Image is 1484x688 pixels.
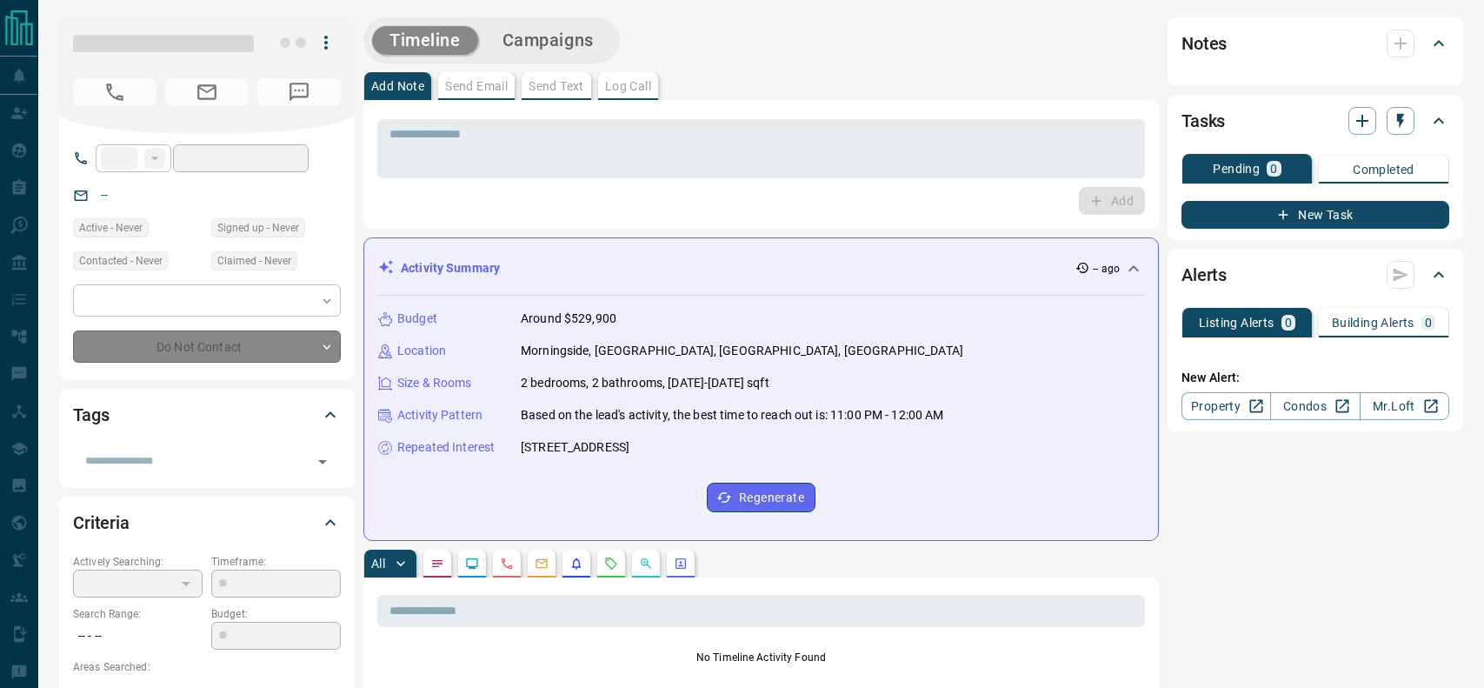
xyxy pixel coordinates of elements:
[569,557,583,571] svg: Listing Alerts
[521,342,963,360] p: Morningside, [GEOGRAPHIC_DATA], [GEOGRAPHIC_DATA], [GEOGRAPHIC_DATA]
[1093,261,1120,277] p: -- ago
[73,606,203,622] p: Search Range:
[1199,317,1274,329] p: Listing Alerts
[211,606,341,622] p: Budget:
[211,554,341,570] p: Timeframe:
[1285,317,1292,329] p: 0
[217,252,291,270] span: Claimed - Never
[674,557,688,571] svg: Agent Actions
[521,374,769,392] p: 2 bedrooms, 2 bathrooms, [DATE]-[DATE] sqft
[377,650,1145,665] p: No Timeline Activity Found
[310,450,335,474] button: Open
[101,188,108,202] a: --
[1425,317,1432,329] p: 0
[1332,317,1414,329] p: Building Alerts
[1181,30,1227,57] h2: Notes
[1181,23,1449,64] div: Notes
[521,406,944,424] p: Based on the lead's activity, the best time to reach out is: 11:00 PM - 12:00 AM
[73,331,341,363] div: Do Not Contact
[79,219,143,237] span: Active - Never
[397,438,495,457] p: Repeated Interest
[73,622,203,651] p: -- - --
[401,259,500,277] p: Activity Summary
[257,78,341,106] span: No Number
[165,78,249,106] span: No Email
[707,483,815,512] button: Regenerate
[73,502,341,544] div: Criteria
[1181,261,1227,289] h2: Alerts
[397,310,437,328] p: Budget
[500,557,514,571] svg: Calls
[371,80,424,92] p: Add Note
[639,557,653,571] svg: Opportunities
[1181,201,1449,229] button: New Task
[73,554,203,570] p: Actively Searching:
[1181,107,1225,135] h2: Tasks
[73,394,341,436] div: Tags
[73,78,156,106] span: No Number
[1353,164,1414,176] p: Completed
[465,557,479,571] svg: Lead Browsing Activity
[217,219,299,237] span: Signed up - Never
[1213,163,1260,175] p: Pending
[1360,392,1449,420] a: Mr.Loft
[1181,392,1271,420] a: Property
[371,558,385,570] p: All
[521,310,616,328] p: Around $529,900
[378,252,1144,284] div: Activity Summary-- ago
[604,557,618,571] svg: Requests
[1181,100,1449,142] div: Tasks
[1181,254,1449,296] div: Alerts
[73,509,130,537] h2: Criteria
[1270,163,1277,175] p: 0
[430,557,444,571] svg: Notes
[397,406,482,424] p: Activity Pattern
[73,659,341,675] p: Areas Searched:
[535,557,549,571] svg: Emails
[1270,392,1360,420] a: Condos
[521,438,629,457] p: [STREET_ADDRESS]
[397,342,446,360] p: Location
[372,26,478,55] button: Timeline
[485,26,611,55] button: Campaigns
[79,252,163,270] span: Contacted - Never
[73,401,109,429] h2: Tags
[1181,369,1449,387] p: New Alert:
[397,374,472,392] p: Size & Rooms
